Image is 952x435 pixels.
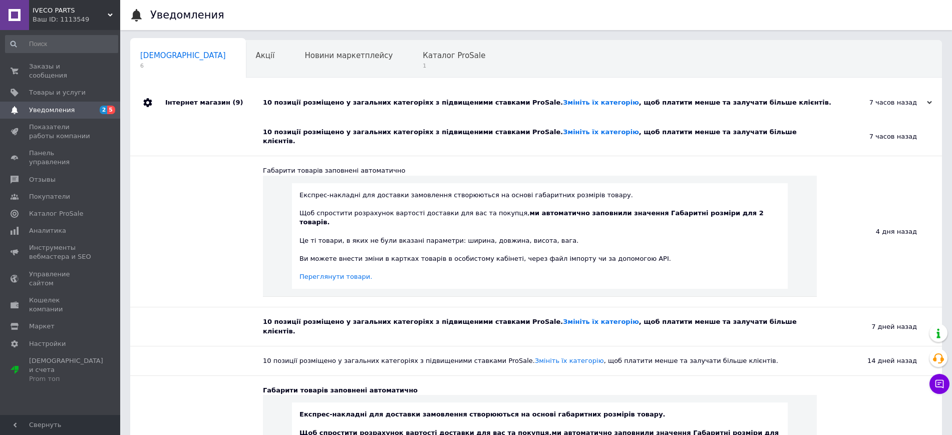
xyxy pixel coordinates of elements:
[29,374,103,383] div: Prom топ
[563,128,639,136] a: Змініть їх категорію
[299,209,764,226] b: ми автоматично заповнили значення Габаритні розміри для 2 товарів.
[29,88,86,97] span: Товары и услуги
[5,35,118,53] input: Поиск
[29,226,66,235] span: Аналитика
[423,51,485,60] span: Каталог ProSale
[29,192,70,201] span: Покупатели
[263,128,817,146] div: 10 позиції розміщено у загальних категоріях з підвищеними ставками ProSale. , щоб платити менше т...
[232,99,243,106] span: (9)
[29,296,93,314] span: Кошелек компании
[563,99,639,106] a: Змініть їх категорію
[29,322,55,331] span: Маркет
[100,106,108,114] span: 2
[140,51,226,60] span: [DEMOGRAPHIC_DATA]
[535,357,604,364] a: Змініть їх категорію
[29,106,75,115] span: Уведомления
[29,339,66,348] span: Настройки
[299,273,372,280] a: Переглянути товари.
[150,9,224,21] h1: Уведомления
[29,62,93,80] span: Заказы и сообщения
[817,346,942,375] div: 14 дней назад
[563,318,639,325] a: Змініть їх категорію
[299,191,780,282] div: Експрес-накладні для доставки замовлення створюються на основі габаритних розмірів товару. Щоб сп...
[107,106,115,114] span: 5
[33,6,108,15] span: IVECO PARTS
[140,62,226,70] span: 6
[817,118,942,156] div: 7 часов назад
[29,243,93,261] span: Инструменты вебмастера и SEO
[817,156,942,307] div: 4 дня назад
[29,209,83,218] span: Каталог ProSale
[263,356,817,365] div: 10 позиції розміщено у загальних категоріях з підвищеними ставками ProSale. , щоб платити менше т...
[423,62,485,70] span: 1
[33,15,120,24] div: Ваш ID: 1113549
[29,175,56,184] span: Отзывы
[165,88,263,118] div: Інтернет магазин
[29,356,103,384] span: [DEMOGRAPHIC_DATA] и счета
[263,317,817,335] div: 10 позиції розміщено у загальних категоріях з підвищеними ставками ProSale. , щоб платити менше т...
[817,307,942,345] div: 7 дней назад
[256,51,275,60] span: Акції
[263,166,817,175] div: Габарити товарів заповнені автоматично
[304,51,393,60] span: Новини маркетплейсу
[832,98,932,107] div: 7 часов назад
[263,98,832,107] div: 10 позиції розміщено у загальних категоріях з підвищеними ставками ProSale. , щоб платити менше т...
[29,149,93,167] span: Панель управления
[29,123,93,141] span: Показатели работы компании
[29,270,93,288] span: Управление сайтом
[263,386,817,395] div: Габарити товарів заповнені автоматично
[929,374,949,394] button: Чат с покупателем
